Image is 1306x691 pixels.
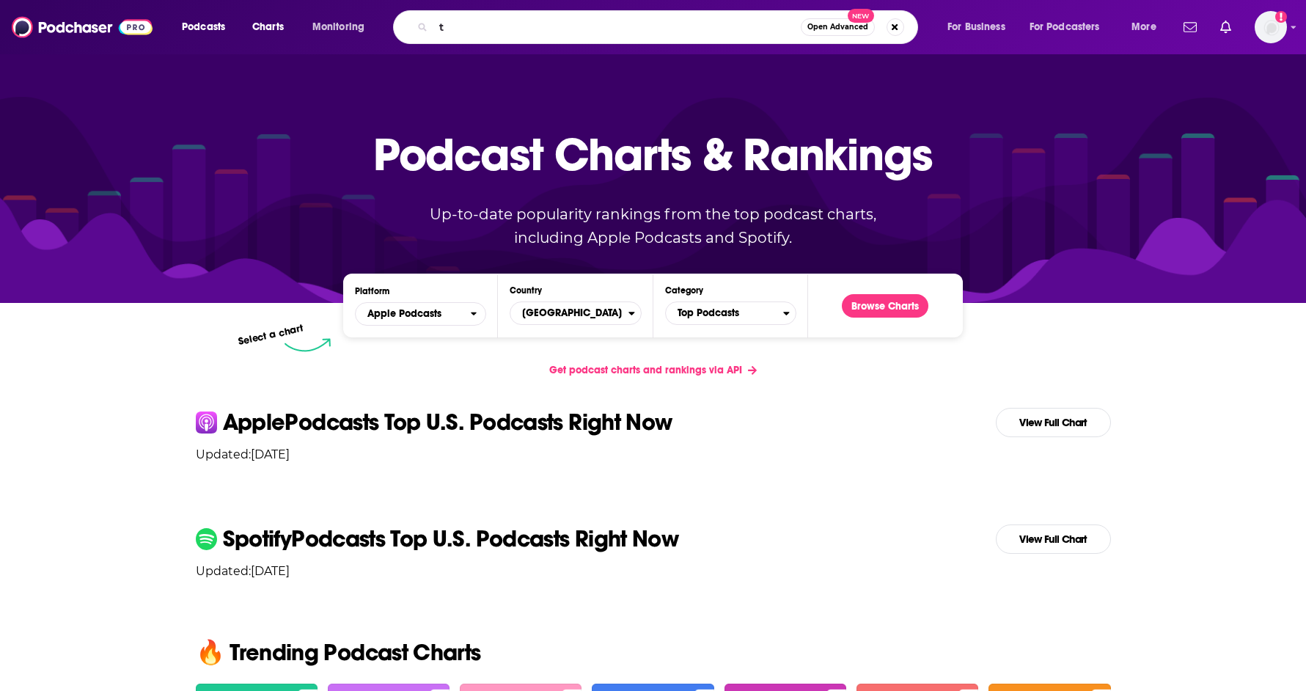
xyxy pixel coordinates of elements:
a: Show notifications dropdown [1214,15,1237,40]
span: Open Advanced [807,23,868,31]
span: Get podcast charts and rankings via API [549,364,742,376]
p: Up-to-date popularity rankings from the top podcast charts, including Apple Podcasts and Spotify. [401,202,906,249]
a: Get podcast charts and rankings via API [538,352,768,388]
p: Apple Podcasts Top U.S. Podcasts Right Now [223,411,672,434]
p: Select a chart [238,322,305,348]
button: Browse Charts [842,294,928,318]
span: For Podcasters [1030,17,1100,37]
button: open menu [1121,15,1175,39]
button: Categories [665,301,796,325]
h2: 🔥 Trending Podcast Charts [184,641,1123,665]
a: Charts [243,15,293,39]
img: spotify Icon [196,528,217,549]
img: User Profile [1255,11,1287,43]
a: View Full Chart [996,524,1111,554]
img: select arrow [285,338,331,352]
span: Podcasts [182,17,225,37]
span: Logged in as carinaliu [1255,11,1287,43]
span: Charts [252,17,284,37]
span: For Business [947,17,1005,37]
p: Podcast Charts & Rankings [373,106,933,202]
button: open menu [937,15,1024,39]
p: Updated: [DATE] [184,447,1123,461]
button: Open AdvancedNew [801,18,875,36]
input: Search podcasts, credits, & more... [433,15,801,39]
svg: Add a profile image [1275,11,1287,23]
img: apple Icon [196,412,217,433]
button: open menu [355,302,486,326]
a: View Full Chart [996,408,1111,437]
button: open menu [302,15,384,39]
a: Show notifications dropdown [1178,15,1203,40]
button: Show profile menu [1255,11,1287,43]
h2: Platforms [355,302,486,326]
span: Top Podcasts [666,301,783,326]
img: Podchaser - Follow, Share and Rate Podcasts [12,13,153,41]
button: Countries [510,301,641,325]
span: More [1131,17,1156,37]
span: [GEOGRAPHIC_DATA] [510,301,628,326]
button: open menu [1020,15,1121,39]
span: New [848,9,874,23]
div: Search podcasts, credits, & more... [407,10,932,44]
p: Spotify Podcasts Top U.S. Podcasts Right Now [223,527,679,551]
span: Monitoring [312,17,364,37]
button: open menu [172,15,244,39]
span: Apple Podcasts [367,309,441,319]
p: Updated: [DATE] [184,564,1123,578]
